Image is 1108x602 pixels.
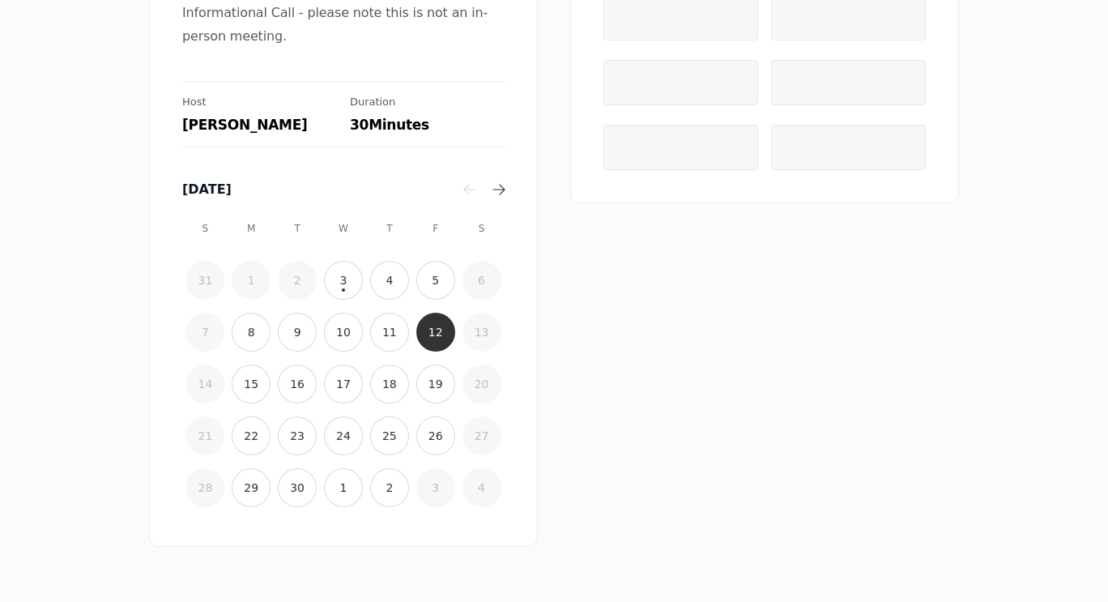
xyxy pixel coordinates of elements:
button: 30 [278,468,317,507]
time: 23 [290,428,305,444]
button: 6 [462,261,501,300]
button: 28 [185,468,224,507]
time: 29 [244,480,258,496]
button: 26 [416,416,455,455]
time: 1 [340,480,347,496]
button: 27 [462,416,501,455]
time: 2 [386,480,393,496]
time: 17 [336,376,351,392]
time: 5 [432,272,439,288]
time: 31 [198,272,213,288]
time: 1 [248,272,255,288]
time: 22 [244,428,258,444]
button: 29 [232,468,271,507]
button: 4 [462,468,501,507]
time: 3 [340,272,347,288]
button: 4 [370,261,409,300]
time: 18 [382,376,397,392]
div: Host [182,95,337,109]
div: [DATE] [182,180,458,199]
div: S [462,209,501,248]
button: 9 [278,313,317,352]
button: 14 [185,365,224,403]
time: 14 [198,376,213,392]
time: 12 [428,324,443,340]
div: S [185,209,224,248]
time: 2 [294,272,301,288]
button: 15 [232,365,271,403]
time: 4 [478,480,485,496]
time: 11 [382,324,397,340]
div: W [324,209,363,248]
time: 30 [290,480,305,496]
div: [PERSON_NAME] [182,116,337,134]
time: 9 [294,324,301,340]
time: 27 [475,428,489,444]
button: 1 [232,261,271,300]
button: 3 [324,261,363,300]
button: 12 [416,313,455,352]
div: T [278,209,317,248]
button: 19 [416,365,455,403]
button: 8 [232,313,271,352]
button: 1 [324,468,363,507]
button: 11 [370,313,409,352]
button: 17 [324,365,363,403]
time: 7 [202,324,209,340]
button: 7 [185,313,224,352]
time: 6 [478,272,485,288]
time: 20 [475,376,489,392]
time: 3 [432,480,439,496]
button: 25 [370,416,409,455]
button: 23 [278,416,317,455]
div: Duration [350,95,505,109]
time: 24 [336,428,351,444]
button: 20 [462,365,501,403]
div: F [416,209,455,248]
span: Informational Call - please note this is not an in-person meeting. [182,2,505,49]
time: 21 [198,428,213,444]
button: 2 [370,468,409,507]
button: 10 [324,313,363,352]
button: 3 [416,468,455,507]
button: 2 [278,261,317,300]
time: 26 [428,428,443,444]
button: 18 [370,365,409,403]
time: 13 [475,324,489,340]
time: 8 [248,324,255,340]
div: T [370,209,409,248]
time: 25 [382,428,397,444]
button: 22 [232,416,271,455]
time: 10 [336,324,351,340]
div: M [232,209,271,248]
time: 28 [198,480,213,496]
button: 31 [185,261,224,300]
button: 13 [462,313,501,352]
time: 15 [244,376,258,392]
time: 4 [386,272,393,288]
div: 30 Minutes [350,116,505,134]
button: 5 [416,261,455,300]
button: 21 [185,416,224,455]
time: 16 [290,376,305,392]
button: 16 [278,365,317,403]
button: 24 [324,416,363,455]
time: 19 [428,376,443,392]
